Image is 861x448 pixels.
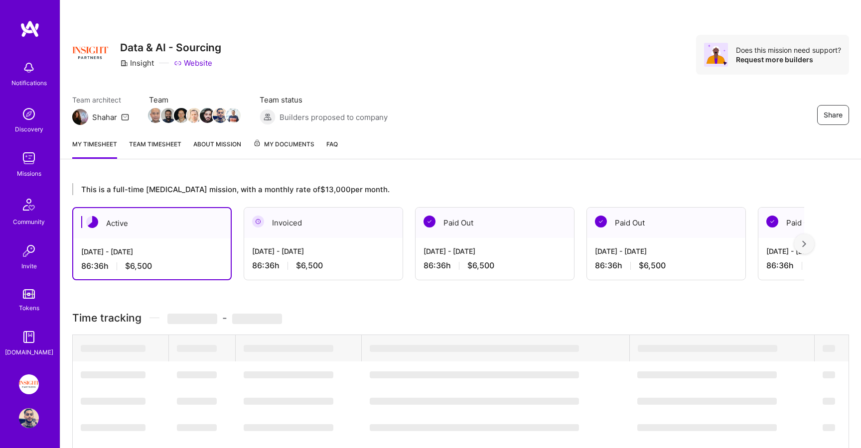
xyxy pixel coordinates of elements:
[5,347,53,357] div: [DOMAIN_NAME]
[704,43,728,67] img: Avatar
[72,183,804,195] div: This is a full-time [MEDICAL_DATA] mission, with a monthly rate of $13,000 per month.
[227,107,240,124] a: Team Member Avatar
[201,107,214,124] a: Team Member Avatar
[244,208,403,238] div: Invoiced
[280,112,388,122] span: Builders proposed to company
[175,107,188,124] a: Team Member Avatar
[129,139,181,159] a: Team timesheet
[638,345,777,352] span: ‌
[253,139,314,159] a: My Documents
[167,312,282,324] span: -
[120,58,154,68] div: Insight
[736,55,841,64] div: Request more builders
[639,260,666,271] span: $6,500
[187,108,202,123] img: Team Member Avatar
[149,107,162,124] a: Team Member Avatar
[167,314,217,324] span: ‌
[244,398,333,405] span: ‌
[81,371,145,378] span: ‌
[161,108,176,123] img: Team Member Avatar
[13,217,45,227] div: Community
[188,107,201,124] a: Team Member Avatar
[21,261,37,271] div: Invite
[19,148,39,168] img: teamwork
[162,107,175,124] a: Team Member Avatar
[72,312,849,324] h3: Time tracking
[125,261,152,271] span: $6,500
[370,345,579,352] span: ‌
[19,374,39,394] img: Insight Partners: Data & AI - Sourcing
[595,246,737,256] div: [DATE] - [DATE]
[370,371,579,378] span: ‌
[20,20,40,38] img: logo
[817,105,849,125] button: Share
[15,124,43,134] div: Discovery
[260,109,276,125] img: Builders proposed to company
[177,345,217,352] span: ‌
[120,59,128,67] i: icon CompanyGray
[81,261,223,271] div: 86:36 h
[823,371,835,378] span: ‌
[72,139,117,159] a: My timesheet
[120,41,221,54] h3: Data & AI - Sourcing
[72,95,129,105] span: Team architect
[253,139,314,150] span: My Documents
[174,108,189,123] img: Team Member Avatar
[244,371,333,378] span: ‌
[226,108,241,123] img: Team Member Avatar
[19,58,39,78] img: bell
[244,424,333,431] span: ‌
[595,260,737,271] div: 86:36 h
[23,289,35,299] img: tokens
[637,371,777,378] span: ‌
[213,108,228,123] img: Team Member Avatar
[252,246,395,256] div: [DATE] - [DATE]
[177,424,217,431] span: ‌
[802,240,806,247] img: right
[824,110,843,120] span: Share
[16,374,41,394] a: Insight Partners: Data & AI - Sourcing
[19,104,39,124] img: discovery
[416,208,574,238] div: Paid Out
[72,35,108,71] img: Company Logo
[177,398,217,405] span: ‌
[17,168,41,179] div: Missions
[823,345,835,352] span: ‌
[177,371,217,378] span: ‌
[736,45,841,55] div: Does this mission need support?
[260,95,388,105] span: Team status
[16,408,41,428] a: User Avatar
[587,208,745,238] div: Paid Out
[19,408,39,428] img: User Avatar
[81,424,145,431] span: ‌
[637,424,777,431] span: ‌
[121,113,129,121] i: icon Mail
[149,95,240,105] span: Team
[326,139,338,159] a: FAQ
[424,216,435,227] img: Paid Out
[252,216,264,227] img: Invoiced
[296,260,323,271] span: $6,500
[214,107,227,124] a: Team Member Avatar
[81,246,223,257] div: [DATE] - [DATE]
[19,241,39,261] img: Invite
[72,109,88,125] img: Team Architect
[823,424,835,431] span: ‌
[81,345,145,352] span: ‌
[467,260,494,271] span: $6,500
[370,424,579,431] span: ‌
[595,216,607,227] img: Paid Out
[637,398,777,405] span: ‌
[148,108,163,123] img: Team Member Avatar
[86,216,98,228] img: Active
[17,193,41,217] img: Community
[766,216,778,227] img: Paid Out
[424,260,566,271] div: 86:36 h
[19,327,39,347] img: guide book
[823,398,835,405] span: ‌
[232,314,282,324] span: ‌
[11,78,47,88] div: Notifications
[81,398,145,405] span: ‌
[244,345,333,352] span: ‌
[193,139,241,159] a: About Mission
